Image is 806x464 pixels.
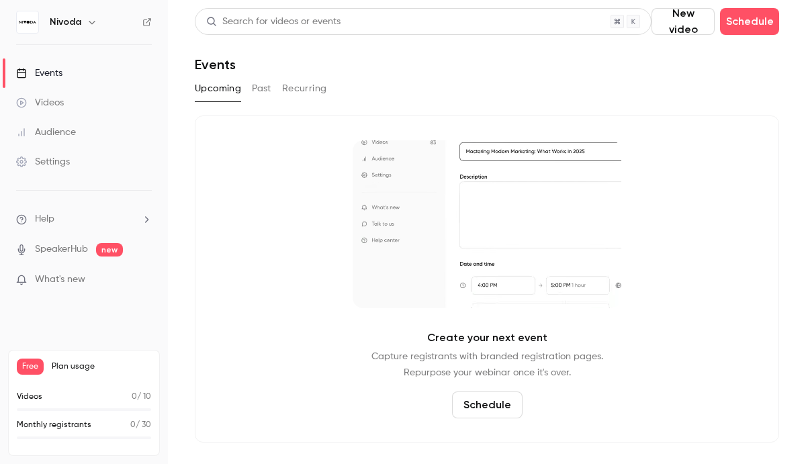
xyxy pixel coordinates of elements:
[35,242,88,257] a: SpeakerHub
[282,78,327,99] button: Recurring
[130,421,136,429] span: 0
[130,419,151,431] p: / 30
[16,212,152,226] li: help-dropdown-opener
[17,359,44,375] span: Free
[52,361,151,372] span: Plan usage
[252,78,271,99] button: Past
[132,391,151,403] p: / 10
[16,126,76,139] div: Audience
[371,349,603,381] p: Capture registrants with branded registration pages. Repurpose your webinar once it's over.
[195,56,236,73] h1: Events
[206,15,341,29] div: Search for videos or events
[17,391,42,403] p: Videos
[136,274,152,286] iframe: Noticeable Trigger
[16,96,64,109] div: Videos
[452,391,523,418] button: Schedule
[132,393,137,401] span: 0
[96,243,123,257] span: new
[50,15,81,29] h6: Nivoda
[195,78,241,99] button: Upcoming
[17,11,38,33] img: Nivoda
[720,8,779,35] button: Schedule
[17,419,91,431] p: Monthly registrants
[16,155,70,169] div: Settings
[35,212,54,226] span: Help
[652,8,715,35] button: New video
[16,66,62,80] div: Events
[427,330,547,346] p: Create your next event
[35,273,85,287] span: What's new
